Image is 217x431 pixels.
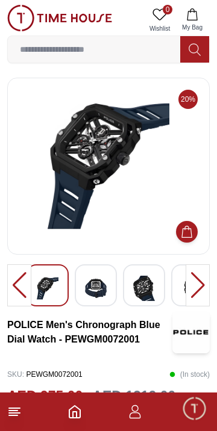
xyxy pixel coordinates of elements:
div: Chat Widget [181,395,208,422]
h3: POLICE Men's Chronograph Blue Dial Watch - PEWGM0072001 [7,318,172,347]
button: My Bag [175,5,210,36]
p: PEWGM0072001 [7,365,83,383]
img: ... [7,5,112,31]
h3: AED 1219.00 [92,386,175,407]
a: Home [68,405,82,419]
a: 0Wishlist [145,5,175,36]
span: My Bag [177,23,207,32]
img: POLICE Men's Chronograph Blue Dial Watch - PEWGM0072001 [133,274,155,302]
span: 0 [163,5,172,14]
img: POLICE Men's Chronograph Blue Dial Watch - PEWGM0072001 [17,88,200,244]
h2: AED 975.00 [7,386,83,407]
span: 20% [178,90,198,109]
img: POLICE Men's Chronograph Blue Dial Watch - PEWGM0072001 [181,274,203,302]
img: POLICE Men's Chronograph Blue Dial Watch - PEWGM0072001 [85,274,107,302]
img: POLICE Men's Chronograph Blue Dial Watch - PEWGM0072001 [172,311,210,353]
p: ( In stock ) [169,365,210,383]
button: Add to Cart [176,221,198,243]
img: POLICE Men's Chronograph Blue Dial Watch - PEWGM0072001 [37,274,58,302]
span: Wishlist [145,24,175,33]
span: SKU : [7,370,24,379]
